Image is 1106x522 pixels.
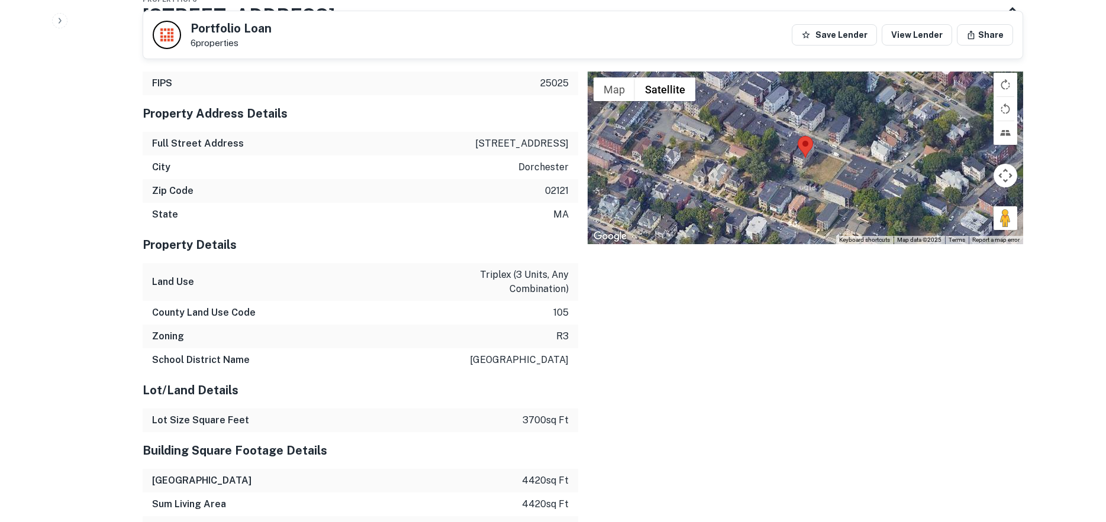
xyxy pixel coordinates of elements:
p: [STREET_ADDRESS] [475,137,569,151]
p: [GEOGRAPHIC_DATA] [470,353,569,367]
p: 4420 sq ft [522,497,569,511]
h6: School District Name [152,353,250,367]
h6: City [152,160,170,174]
h6: Sum Living Area [152,497,226,511]
h6: County Land Use Code [152,306,256,320]
a: Terms (opens in new tab) [949,236,965,243]
iframe: Chat Widget [1047,427,1106,484]
p: 105 [553,306,569,320]
p: 3700 sq ft [523,413,569,427]
button: Tilt map [994,121,1017,145]
h5: Building Square Footage Details [143,442,578,459]
p: 6 properties [191,38,272,48]
p: r3 [556,329,569,343]
a: View Lender [882,24,952,46]
span: Map data ©2025 [897,236,941,243]
h5: Portfolio Loan [191,22,272,34]
h6: State [152,207,178,222]
button: Show street map [594,77,635,101]
button: Share [957,24,1013,46]
p: triplex (3 units, any combination) [462,268,569,296]
button: Rotate map clockwise [994,73,1017,96]
h6: Land Use [152,275,194,289]
p: 02121 [545,184,569,198]
button: Map camera controls [994,164,1017,187]
h6: Full Street Address [152,137,244,151]
h3: [STREET_ADDRESS] [143,1,335,30]
button: Show satellite imagery [635,77,695,101]
h6: [GEOGRAPHIC_DATA] [152,474,251,488]
p: ma [553,207,569,222]
h6: Lot Size Square Feet [152,413,249,427]
h6: FIPS [152,76,172,90]
p: 25025 [540,76,569,90]
h6: Zip Code [152,184,194,198]
a: Report a map error [972,236,1020,243]
button: Keyboard shortcuts [839,236,890,244]
button: Save Lender [792,24,877,46]
img: Google [591,229,630,244]
button: Rotate map counterclockwise [994,97,1017,121]
p: 4420 sq ft [522,474,569,488]
h5: Property Address Details [143,105,578,122]
h5: Property Details [143,236,578,254]
h6: Zoning [152,329,184,343]
button: Drag Pegman onto the map to open Street View [994,206,1017,230]
a: Open this area in Google Maps (opens a new window) [591,229,630,244]
h5: Lot/Land Details [143,381,578,399]
p: dorchester [518,160,569,174]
